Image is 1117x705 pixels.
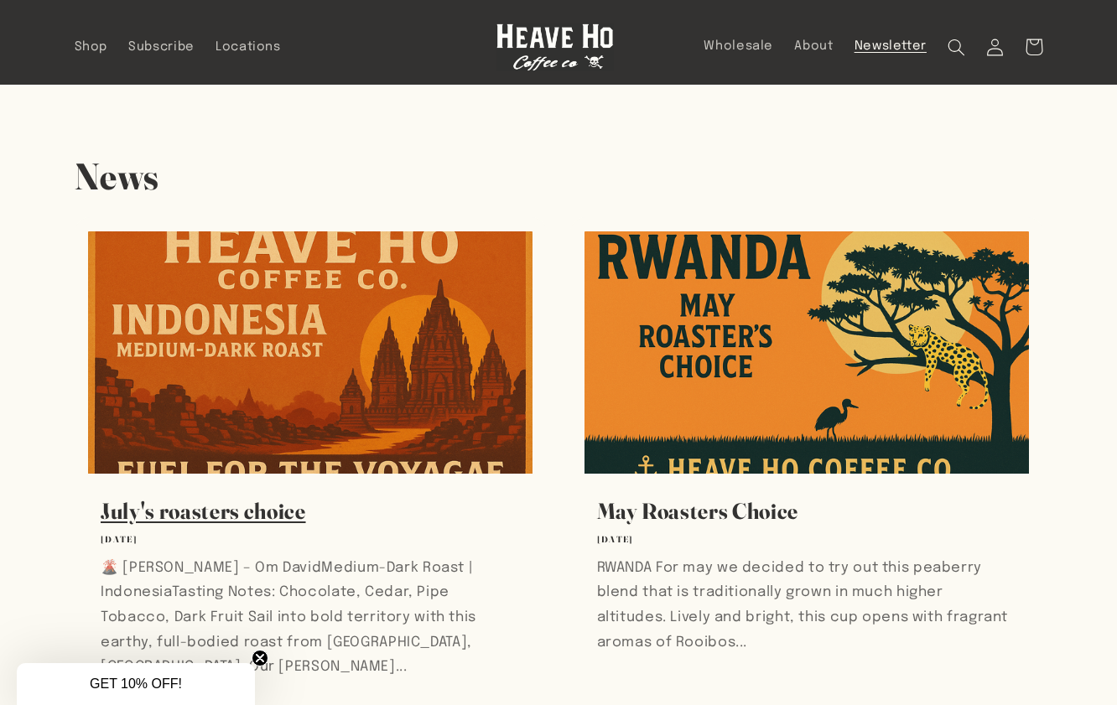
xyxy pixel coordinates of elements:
[252,650,268,666] button: Close teaser
[597,497,1017,526] a: May Roasters Choice
[90,676,182,691] span: GET 10% OFF!
[118,29,205,65] a: Subscribe
[694,28,784,65] a: Wholesale
[784,28,844,65] a: About
[75,153,1043,200] h1: News
[496,23,614,71] img: Heave Ho Coffee Co
[216,39,281,55] span: Locations
[704,39,773,54] span: Wholesale
[938,28,976,66] summary: Search
[844,28,938,65] a: Newsletter
[855,39,927,54] span: Newsletter
[64,29,118,65] a: Shop
[101,497,521,526] a: July's roasters choice
[128,39,195,55] span: Subscribe
[205,29,291,65] a: Locations
[17,663,255,705] div: GET 10% OFF!Close teaser
[75,39,108,55] span: Shop
[794,39,833,54] span: About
